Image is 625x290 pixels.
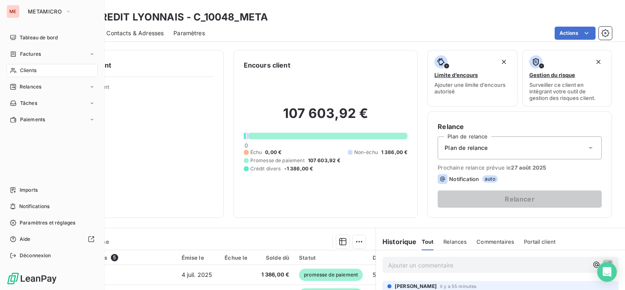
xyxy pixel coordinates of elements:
[20,83,41,91] span: Relances
[28,8,62,15] span: METAMICRO
[511,164,546,171] span: 27 août 2025
[299,269,363,281] span: promesse de paiement
[440,284,477,289] span: il y a 55 minutes
[20,116,45,123] span: Paiements
[182,271,212,278] span: 4 juil. 2025
[225,254,247,261] div: Échue le
[522,50,612,106] button: Gestion du risqueSurveiller ce client en intégrant votre outil de gestion des risques client.
[7,5,20,18] div: ME
[381,149,408,156] span: 1 386,00 €
[445,144,488,152] span: Plan de relance
[20,236,31,243] span: Aide
[20,67,36,74] span: Clients
[182,254,215,261] div: Émise le
[257,271,289,279] span: 1 386,00 €
[529,82,605,101] span: Surveiller ce client en intégrant votre outil de gestion des risques client.
[106,29,164,37] span: Contacts & Adresses
[443,238,467,245] span: Relances
[56,254,172,261] div: Pièces comptables
[373,271,383,278] span: 52 j
[66,84,214,95] span: Propriétés Client
[250,157,305,164] span: Promesse de paiement
[529,72,575,78] span: Gestion du risque
[7,97,98,110] a: Tâches
[245,142,248,149] span: 0
[250,165,281,172] span: Crédit divers
[244,105,408,130] h2: 107 603,92 €
[434,72,478,78] span: Limite d’encours
[7,80,98,93] a: Relances
[299,254,363,261] div: Statut
[7,216,98,229] a: Paramètres et réglages
[7,272,57,285] img: Logo LeanPay
[7,184,98,197] a: Imports
[284,165,313,172] span: -1 386,00 €
[597,262,617,282] div: Open Intercom Messenger
[422,238,434,245] span: Tout
[265,149,281,156] span: 0,00 €
[72,10,268,25] h3: LCL CREDIT LYONNAIS - C_10048_META
[20,186,38,194] span: Imports
[20,219,75,227] span: Paramètres et réglages
[20,34,58,41] span: Tableau de bord
[257,254,289,261] div: Solde dû
[19,203,49,210] span: Notifications
[7,31,98,44] a: Tableau de bord
[438,122,602,131] h6: Relance
[7,64,98,77] a: Clients
[20,50,41,58] span: Factures
[111,254,118,261] span: 5
[555,27,596,40] button: Actions
[173,29,205,37] span: Paramètres
[250,149,262,156] span: Échu
[373,254,395,261] div: Délai
[477,238,514,245] span: Commentaires
[244,60,290,70] h6: Encours client
[20,252,51,259] span: Déconnexion
[49,60,214,70] h6: Informations client
[449,176,479,182] span: Notification
[438,190,602,208] button: Relancer
[20,100,37,107] span: Tâches
[354,149,378,156] span: Non-échu
[395,283,437,290] span: [PERSON_NAME]
[438,164,602,171] span: Prochaine relance prévue le
[482,175,498,183] span: auto
[434,82,510,95] span: Ajouter une limite d’encours autorisé
[7,233,98,246] a: Aide
[308,157,341,164] span: 107 603,92 €
[7,113,98,126] a: Paiements
[524,238,555,245] span: Portail client
[7,48,98,61] a: Factures
[376,237,417,247] h6: Historique
[427,50,517,106] button: Limite d’encoursAjouter une limite d’encours autorisé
